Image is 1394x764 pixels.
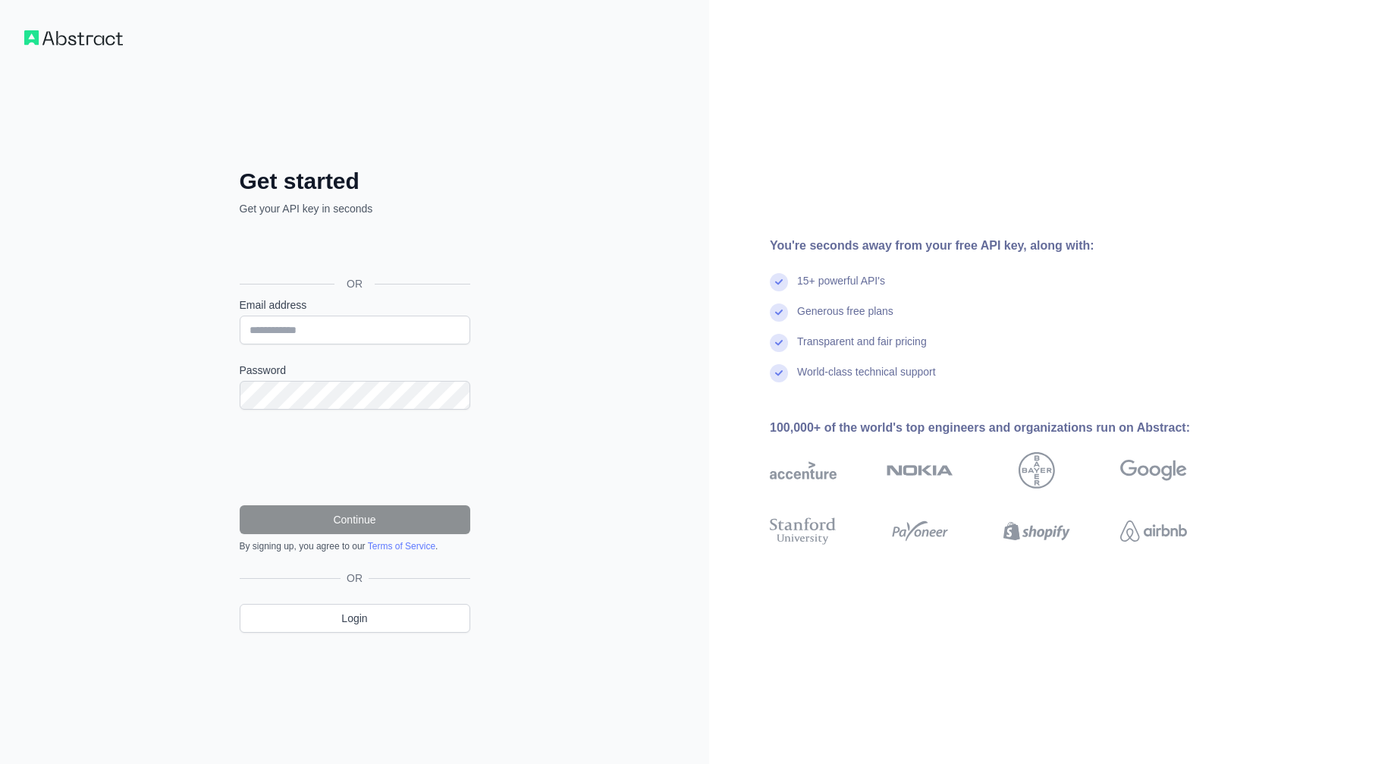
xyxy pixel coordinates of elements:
div: Generous free plans [797,303,893,334]
img: nokia [887,452,953,489]
img: accenture [770,452,837,489]
label: Password [240,363,470,378]
img: Workflow [24,30,123,46]
div: World-class technical support [797,364,936,395]
div: You're seconds away from your free API key, along with: [770,237,1235,255]
div: By signing up, you agree to our . [240,540,470,552]
span: OR [334,276,375,291]
div: 15+ powerful API's [797,273,885,303]
button: Continue [240,505,470,534]
img: check mark [770,334,788,352]
div: Transparent and fair pricing [797,334,927,364]
img: bayer [1019,452,1055,489]
img: check mark [770,273,788,291]
a: Terms of Service [368,541,435,552]
img: stanford university [770,514,837,548]
p: Get your API key in seconds [240,201,470,216]
img: check mark [770,303,788,322]
iframe: reCAPTCHA [240,428,470,487]
img: airbnb [1120,514,1187,548]
h2: Get started [240,168,470,195]
span: OR [341,571,369,586]
img: payoneer [887,514,953,548]
a: Login [240,604,470,633]
label: Email address [240,297,470,313]
img: google [1120,452,1187,489]
iframe: Sign in with Google Button [232,233,475,266]
img: check mark [770,364,788,382]
div: 100,000+ of the world's top engineers and organizations run on Abstract: [770,419,1235,437]
img: shopify [1003,514,1070,548]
